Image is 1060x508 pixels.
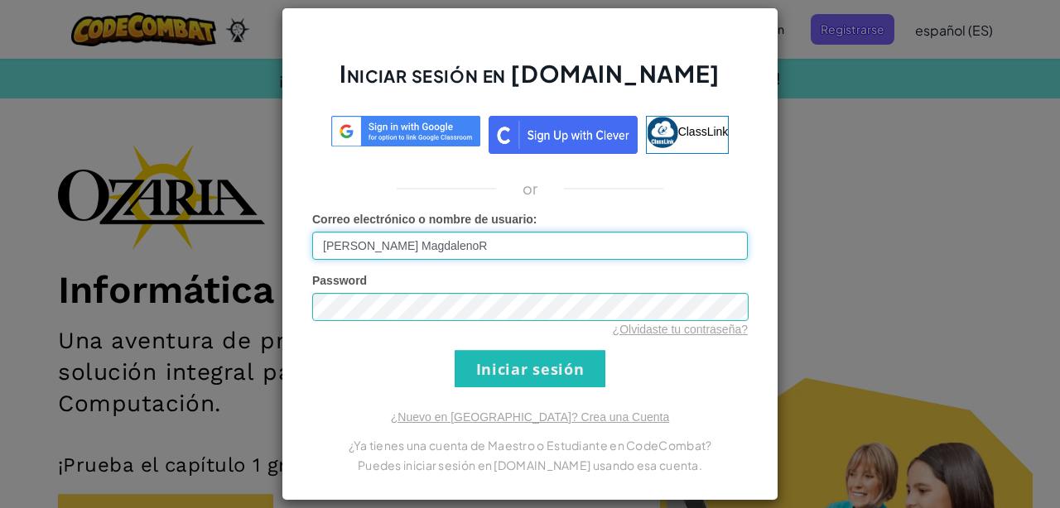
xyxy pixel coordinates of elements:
[489,116,638,154] img: clever_sso_button@2x.png
[312,211,537,228] label: :
[312,58,748,106] h2: Iniciar sesión en [DOMAIN_NAME]
[331,116,480,146] img: log-in-google-sso.svg
[678,125,729,138] span: ClassLink
[312,274,367,287] span: Password
[391,410,669,424] a: ¿Nuevo en [GEOGRAPHIC_DATA]? Crea una Cuenta
[455,350,605,387] input: Iniciar sesión
[312,455,748,475] p: Puedes iniciar sesión en [DOMAIN_NAME] usando esa cuenta.
[647,117,678,148] img: classlink-logo-small.png
[312,435,748,455] p: ¿Ya tienes una cuenta de Maestro o Estudiante en CodeCombat?
[523,179,538,199] p: or
[613,323,748,336] a: ¿Olvidaste tu contraseña?
[312,213,533,226] span: Correo electrónico o nombre de usuario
